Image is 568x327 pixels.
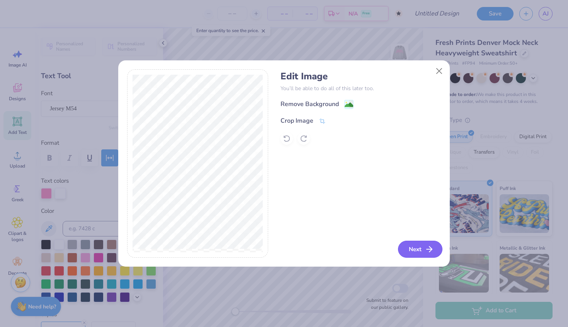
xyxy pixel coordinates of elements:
[432,64,447,79] button: Close
[281,84,441,92] p: You’ll be able to do all of this later too.
[281,71,441,82] h4: Edit Image
[281,99,339,109] div: Remove Background
[398,241,442,258] button: Next
[281,116,313,125] div: Crop Image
